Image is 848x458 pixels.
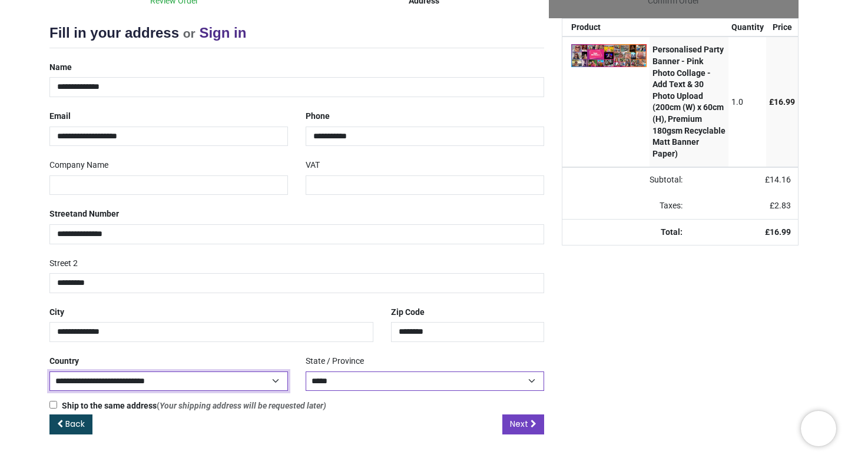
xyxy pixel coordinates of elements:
iframe: Brevo live chat [801,411,836,446]
strong: Total: [661,227,683,237]
strong: £ [765,227,791,237]
label: City [49,303,64,323]
span: £ [770,201,791,210]
a: Next [502,414,544,434]
label: Name [49,58,72,78]
label: Email [49,107,71,127]
label: Street [49,204,119,224]
span: and Number [73,209,119,218]
small: or [183,26,196,40]
span: ( [157,401,326,410]
th: Quantity [728,19,767,36]
strong: Personalised Party Banner - Pink Photo Collage - Add Text & 30 Photo Upload (200cm (W) x 60cm (H)... [652,45,726,158]
label: VAT [306,155,320,175]
label: Ship to the same address [49,400,326,412]
td: Subtotal: [562,167,690,193]
span: Back [65,418,85,430]
span: Next [510,418,528,430]
i: Your shipping address will be requested later) [160,401,326,410]
label: Company Name [49,155,108,175]
a: Back [49,414,92,434]
span: 2.83 [774,201,791,210]
td: Taxes: [562,193,690,219]
label: Phone [306,107,330,127]
label: State / Province [306,351,364,371]
img: F6rvjW3h7zQOAAAAAElFTkSuQmCC [571,44,647,67]
span: 16.99 [770,227,791,237]
label: Country [49,351,79,371]
input: Ship to the same address(Your shipping address will be requested later) [49,401,57,409]
span: Fill in your address [49,25,179,41]
span: £ [769,97,795,107]
span: 14.16 [770,175,791,184]
div: 1.0 [731,97,764,108]
span: £ [765,175,791,184]
label: Street 2 [49,254,78,274]
a: Sign in [199,25,246,41]
label: Zip Code [391,303,425,323]
th: Product [562,19,650,36]
th: Price [766,19,798,36]
span: 16.99 [774,97,795,107]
